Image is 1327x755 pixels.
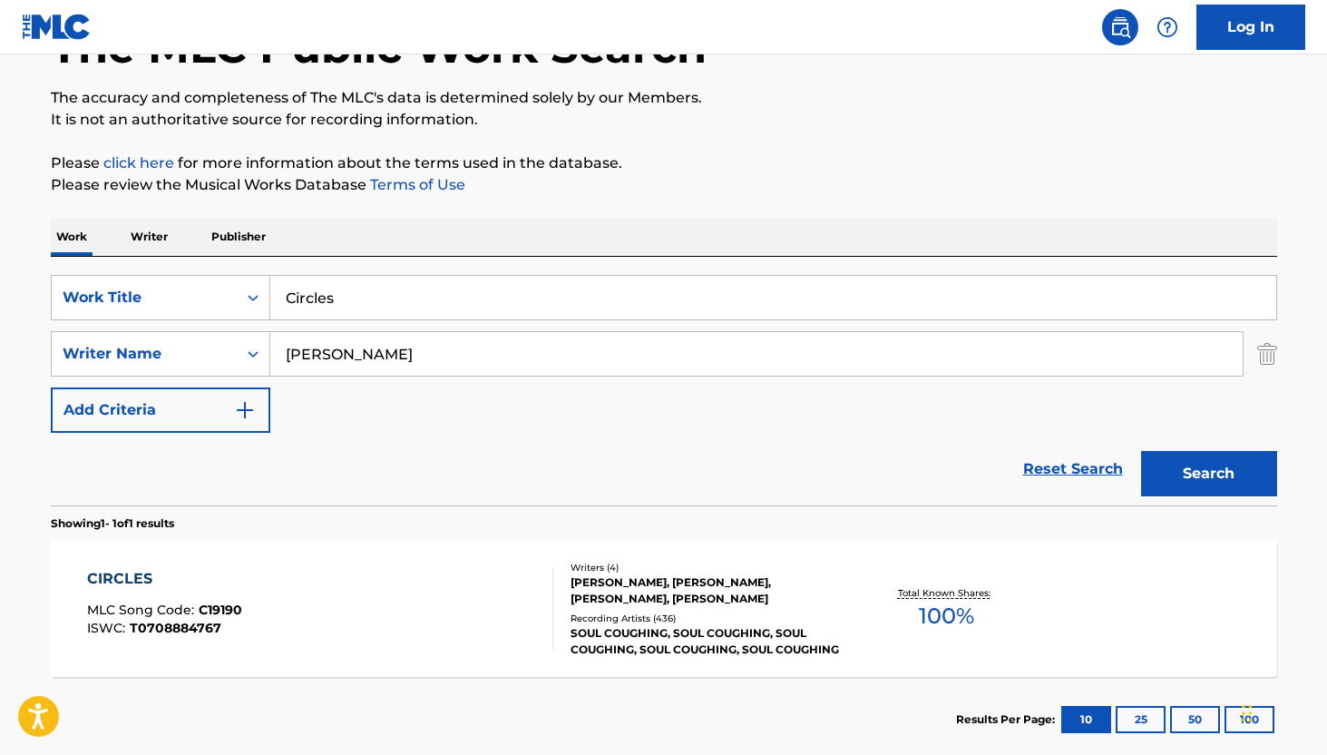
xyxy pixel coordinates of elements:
[22,14,92,40] img: MLC Logo
[51,87,1277,109] p: The accuracy and completeness of The MLC's data is determined solely by our Members.
[130,620,221,636] span: T0708884767
[199,602,242,618] span: C19190
[1170,706,1220,733] button: 50
[234,399,256,421] img: 9d2ae6d4665cec9f34b9.svg
[51,152,1277,174] p: Please for more information about the terms used in the database.
[51,515,174,532] p: Showing 1 - 1 of 1 results
[1141,451,1277,496] button: Search
[1156,16,1178,38] img: help
[571,625,844,658] div: SOUL COUGHING, SOUL COUGHING, SOUL COUGHING, SOUL COUGHING, SOUL COUGHING
[1257,331,1277,377] img: Delete Criterion
[919,600,974,632] span: 100 %
[1242,686,1253,740] div: Drag
[1225,706,1274,733] button: 100
[1109,16,1131,38] img: search
[571,561,844,574] div: Writers ( 4 )
[51,275,1277,505] form: Search Form
[1116,706,1166,733] button: 25
[1014,449,1132,489] a: Reset Search
[87,602,199,618] span: MLC Song Code :
[51,387,270,433] button: Add Criteria
[51,218,93,256] p: Work
[571,574,844,607] div: [PERSON_NAME], [PERSON_NAME], [PERSON_NAME], [PERSON_NAME]
[125,218,173,256] p: Writer
[51,541,1277,677] a: CIRCLESMLC Song Code:C19190ISWC:T0708884767Writers (4)[PERSON_NAME], [PERSON_NAME], [PERSON_NAME]...
[87,568,242,590] div: CIRCLES
[366,176,465,193] a: Terms of Use
[956,711,1059,728] p: Results Per Page:
[87,620,130,636] span: ISWC :
[1196,5,1305,50] a: Log In
[63,287,226,309] div: Work Title
[898,586,995,600] p: Total Known Shares:
[103,154,174,172] a: click here
[206,218,271,256] p: Publisher
[1061,706,1111,733] button: 10
[1102,9,1138,45] a: Public Search
[571,612,844,625] div: Recording Artists ( 436 )
[51,174,1277,196] p: Please review the Musical Works Database
[63,343,226,365] div: Writer Name
[1236,668,1327,755] iframe: Chat Widget
[51,109,1277,131] p: It is not an authoritative source for recording information.
[1149,9,1186,45] div: Help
